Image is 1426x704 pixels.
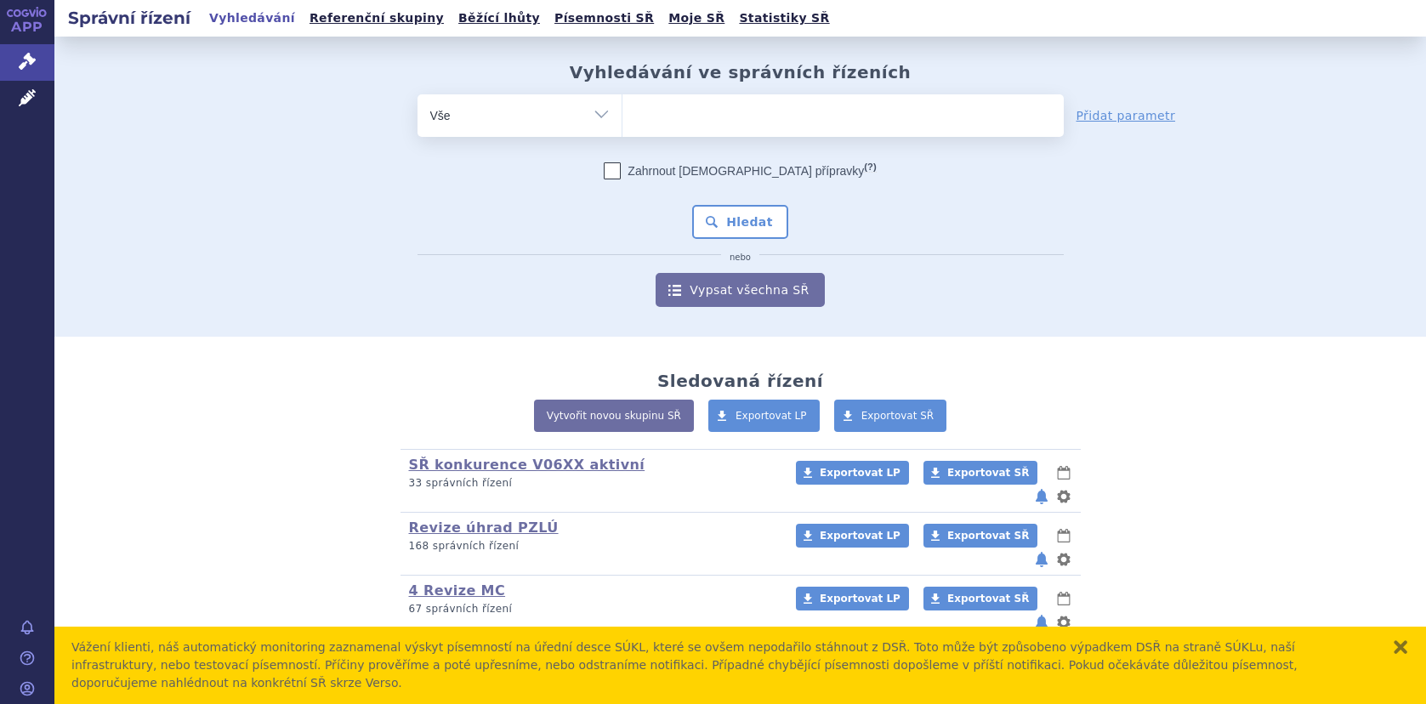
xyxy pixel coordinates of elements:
[834,400,947,432] a: Exportovat SŘ
[570,62,912,82] h2: Vyhledávání ve správních řízeních
[54,6,204,30] h2: Správní řízení
[1055,486,1072,507] button: nastavení
[1055,549,1072,570] button: nastavení
[1033,486,1050,507] button: notifikace
[796,461,909,485] a: Exportovat LP
[820,593,900,605] span: Exportovat LP
[409,582,506,599] a: 4 Revize MC
[1392,639,1409,656] button: zavřít
[1077,107,1176,124] a: Přidat parametr
[947,467,1029,479] span: Exportovat SŘ
[657,371,823,391] h2: Sledovaná řízení
[204,7,300,30] a: Vyhledávání
[861,410,935,422] span: Exportovat SŘ
[549,7,659,30] a: Písemnosti SŘ
[796,587,909,610] a: Exportovat LP
[692,205,788,239] button: Hledat
[534,400,694,432] a: Vytvořit novou skupinu SŘ
[453,7,545,30] a: Běžící lhůty
[1055,588,1072,609] button: lhůty
[947,530,1029,542] span: Exportovat SŘ
[1055,612,1072,633] button: nastavení
[409,476,774,491] p: 33 správních řízení
[409,602,774,616] p: 67 správních řízení
[820,530,900,542] span: Exportovat LP
[864,162,876,173] abbr: (?)
[1033,549,1050,570] button: notifikace
[1055,463,1072,483] button: lhůty
[734,7,834,30] a: Statistiky SŘ
[923,587,1037,610] a: Exportovat SŘ
[409,539,774,554] p: 168 správních řízení
[736,410,807,422] span: Exportovat LP
[820,467,900,479] span: Exportovat LP
[304,7,449,30] a: Referenční skupiny
[656,273,824,307] a: Vypsat všechna SŘ
[721,253,759,263] i: nebo
[663,7,730,30] a: Moje SŘ
[1055,525,1072,546] button: lhůty
[708,400,820,432] a: Exportovat LP
[923,461,1037,485] a: Exportovat SŘ
[409,519,559,536] a: Revize úhrad PZLÚ
[604,162,876,179] label: Zahrnout [DEMOGRAPHIC_DATA] přípravky
[923,524,1037,548] a: Exportovat SŘ
[71,639,1375,692] div: Vážení klienti, náš automatický monitoring zaznamenal výskyt písemností na úřední desce SÚKL, kte...
[947,593,1029,605] span: Exportovat SŘ
[796,524,909,548] a: Exportovat LP
[1033,612,1050,633] button: notifikace
[409,457,645,473] a: SŘ konkurence V06XX aktivní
